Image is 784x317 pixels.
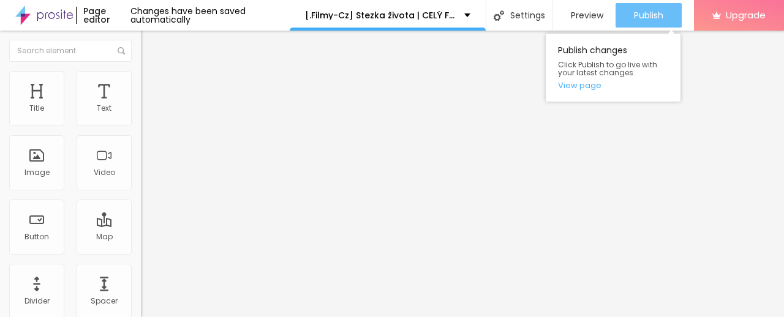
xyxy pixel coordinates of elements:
span: Publish [634,10,663,20]
div: Map [96,233,113,241]
span: Click Publish to go live with your latest changes. [558,61,668,76]
iframe: Editor [141,31,784,317]
span: Upgrade [726,10,766,20]
div: Title [29,104,44,113]
input: Search element [9,40,132,62]
div: Publish changes [546,34,680,102]
button: Publish [616,3,682,28]
div: Text [97,104,111,113]
p: [.Filmy-Cz] Stezka života | CELÝ FILM 2025 ONLINE ZDARMA SK/CZ DABING I TITULKY [305,11,455,20]
div: Changes have been saved automatically [130,7,290,24]
a: View page [558,81,668,89]
img: Icone [118,47,125,54]
div: Button [24,233,49,241]
div: Spacer [91,297,118,305]
div: Divider [24,297,50,305]
span: Preview [571,10,603,20]
button: Preview [552,3,616,28]
div: Image [24,168,50,177]
div: Page editor [76,7,130,24]
img: Icone [494,10,504,21]
div: Video [94,168,115,177]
